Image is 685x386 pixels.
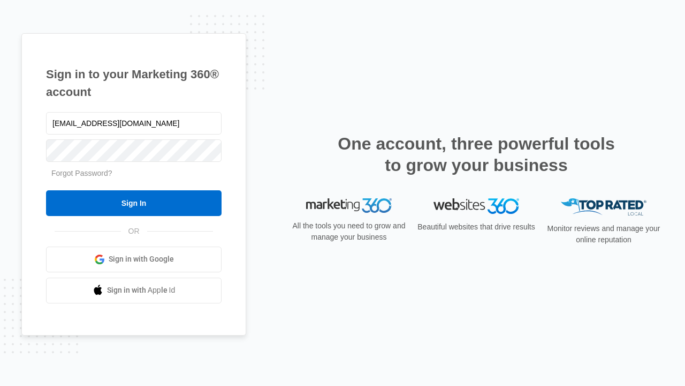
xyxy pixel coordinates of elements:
[306,198,392,213] img: Marketing 360
[544,223,664,246] p: Monitor reviews and manage your online reputation
[46,247,222,272] a: Sign in with Google
[109,254,174,265] span: Sign in with Google
[416,221,536,233] p: Beautiful websites that drive results
[46,278,222,303] a: Sign in with Apple Id
[46,65,222,101] h1: Sign in to your Marketing 360® account
[289,220,409,243] p: All the tools you need to grow and manage your business
[51,169,112,177] a: Forgot Password?
[561,198,646,216] img: Top Rated Local
[46,190,222,216] input: Sign In
[334,133,618,176] h2: One account, three powerful tools to grow your business
[121,226,147,237] span: OR
[107,285,176,296] span: Sign in with Apple Id
[433,198,519,214] img: Websites 360
[46,112,222,135] input: Email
